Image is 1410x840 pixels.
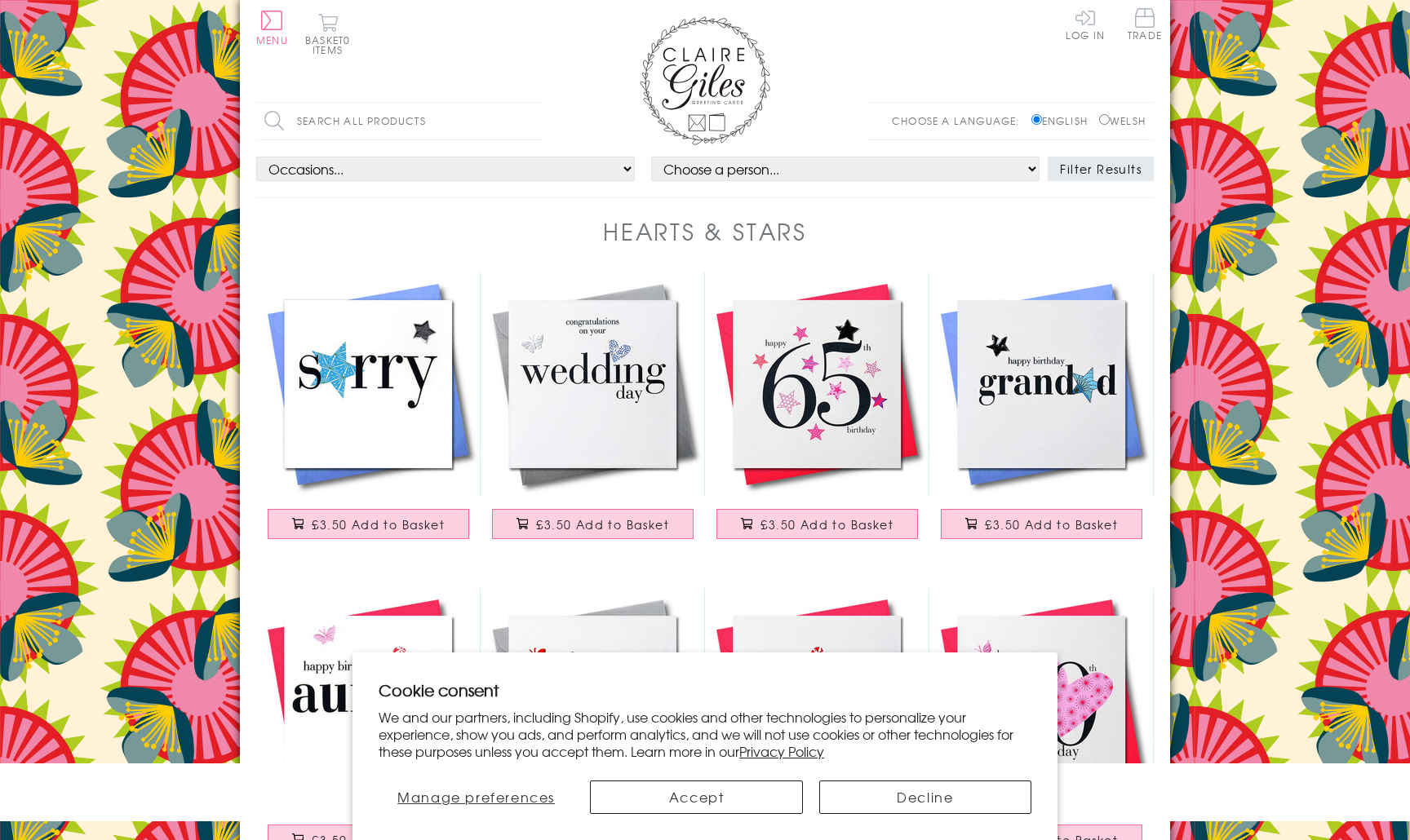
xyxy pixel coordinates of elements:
button: Filter Results [1048,157,1154,181]
button: Accept [590,780,802,814]
label: Welsh [1099,113,1146,128]
input: Search [525,103,542,139]
button: Decline [819,780,1031,814]
input: English [1031,114,1042,125]
img: Birthday Card, Pink Heart and Flowers, Auntie, fabric butterfly Embellished [256,588,481,812]
span: £3.50 Add to Basket [536,516,669,533]
a: Log In [1066,8,1105,40]
span: 0 items [313,33,350,57]
a: Sympathy, Sorry, Thinking of you Card, Blue Star, Embellished with a padded star £3.50 Add to Basket [256,272,481,555]
a: Trade [1128,8,1162,43]
button: Basket0 items [305,13,350,55]
input: Welsh [1099,114,1110,125]
button: £3.50 Add to Basket [716,509,919,539]
span: Manage preferences [397,787,555,807]
span: £3.50 Add to Basket [985,516,1118,533]
p: Choose a language: [892,113,1028,128]
h1: Hearts & Stars [603,214,807,248]
label: English [1031,113,1096,128]
a: Birthday Card, Pink Stars, Happy 65th Birthday, Embellished with a padded star £3.50 Add to Basket [705,272,929,555]
button: £3.50 Add to Basket [492,509,694,539]
button: Menu [256,11,288,45]
input: Search all products [256,103,542,139]
span: £3.50 Add to Basket [760,516,893,533]
a: Wedding Congratulations Card, Silver Heart, fabric butterfly Embellished £3.50 Add to Basket [481,272,705,555]
span: Trade [1128,8,1162,40]
img: Claire Giles Greetings Cards [640,16,770,145]
img: Birthday Card, Pink Heart, Happy 50th Birthday, fabric butterfly Embellished [929,588,1154,812]
span: Menu [256,33,288,47]
img: Birthday Card, Pink Stars, Happy 65th Birthday, Embellished with a padded star [705,272,929,497]
button: Manage preferences [379,780,574,814]
img: Sympathy, Sorry, Thinking of you Card, Blue Star, Embellished with a padded star [256,272,481,497]
img: Birthday Card, Heart and Flowers, to my Wife, fabric butterfly Embellished [705,588,929,812]
img: Wedding Congratulations Card, Silver Heart, fabric butterfly Embellished [481,272,705,497]
span: £3.50 Add to Basket [312,516,445,533]
a: Privacy Policy [739,741,824,761]
p: We and our partners, including Shopify, use cookies and other technologies to personalize your ex... [379,709,1031,759]
h2: Cookie consent [379,679,1031,701]
button: £3.50 Add to Basket [941,509,1143,539]
button: £3.50 Add to Basket [268,509,470,539]
img: Birthday Card, Grandad, Blue Stars, Embellished with a shiny padded star [929,272,1154,497]
a: Birthday Card, Grandad, Blue Stars, Embellished with a shiny padded star £3.50 Add to Basket [929,272,1154,555]
img: Wedding Card, Heart, Happy Anniversary, embellished with a fabric butterfly [481,588,705,812]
